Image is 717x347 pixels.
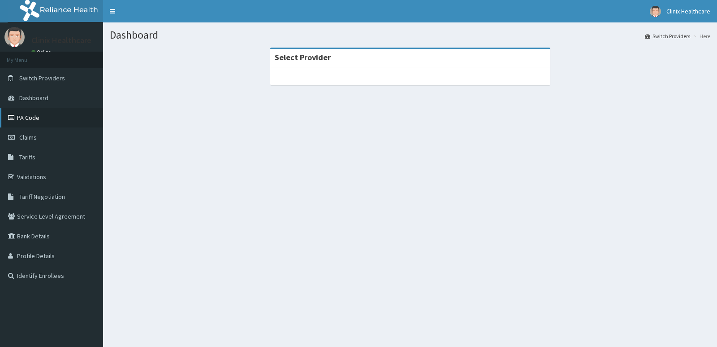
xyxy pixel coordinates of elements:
[691,32,710,40] li: Here
[19,74,65,82] span: Switch Providers
[110,29,710,41] h1: Dashboard
[31,49,53,55] a: Online
[4,27,25,47] img: User Image
[19,94,48,102] span: Dashboard
[19,193,65,201] span: Tariff Negotiation
[275,52,331,62] strong: Select Provider
[31,36,91,44] p: Clinix Healthcare
[19,133,37,141] span: Claims
[666,7,710,15] span: Clinix Healthcare
[19,153,35,161] span: Tariffs
[645,32,690,40] a: Switch Providers
[650,6,661,17] img: User Image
